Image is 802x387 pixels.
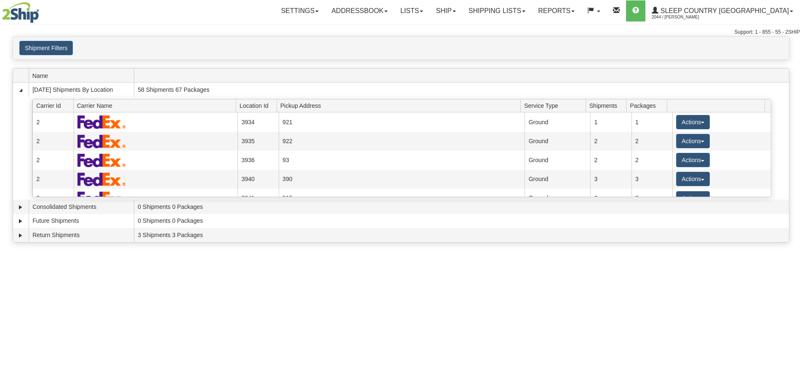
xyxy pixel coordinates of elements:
td: 3940 [237,170,278,189]
td: 921 [279,112,525,131]
iframe: chat widget [783,150,801,236]
td: 93 [279,151,525,170]
td: 2 [631,132,672,151]
td: 2 [32,170,73,189]
td: 915 [279,189,525,208]
a: Settings [274,0,325,21]
td: 3936 [237,151,278,170]
a: Reports [532,0,581,21]
button: Shipment Filters [19,41,73,55]
button: Actions [676,172,710,186]
button: Actions [676,191,710,206]
td: 3941 [237,189,278,208]
td: Ground [525,132,590,151]
td: 3935 [237,132,278,151]
a: Sleep Country [GEOGRAPHIC_DATA] 2044 / [PERSON_NAME] [645,0,799,21]
a: Expand [16,203,25,211]
td: 1 [590,112,631,131]
img: FedEx Express® [77,134,126,148]
button: Actions [676,115,710,129]
td: 0 Shipments 0 Packages [134,200,789,214]
span: Shipments [589,99,626,112]
a: Ship [429,0,462,21]
td: Ground [525,112,590,131]
a: Shipping lists [462,0,532,21]
span: Service Type [524,99,586,112]
td: Ground [525,189,590,208]
span: Location Id [240,99,277,112]
span: Name [32,69,134,82]
a: Addressbook [325,0,394,21]
a: Collapse [16,86,25,94]
td: Consolidated Shipments [29,200,134,214]
img: FedEx Express® [77,153,126,167]
td: 3 Shipments 3 Packages [134,228,789,242]
td: 3934 [237,112,278,131]
td: 2 [32,151,73,170]
td: 2 [590,151,631,170]
td: 2 [32,112,73,131]
td: 58 Shipments 67 Packages [134,83,789,97]
td: 8 [631,189,672,208]
td: 390 [279,170,525,189]
td: Ground [525,170,590,189]
button: Actions [676,134,710,148]
a: Lists [394,0,429,21]
td: 2 [32,189,73,208]
img: FedEx Express® [77,172,126,186]
td: 2 [631,151,672,170]
a: Expand [16,231,25,240]
span: Pickup Address [280,99,521,112]
td: 1 [631,112,672,131]
td: 922 [279,132,525,151]
span: Carrier Name [77,99,236,112]
img: logo2044.jpg [2,2,39,23]
td: Ground [525,151,590,170]
span: 2044 / [PERSON_NAME] [652,13,715,21]
span: Carrier Id [36,99,73,112]
td: 2 [32,132,73,151]
td: 3 [590,170,631,189]
button: Actions [676,153,710,167]
span: Packages [630,99,667,112]
td: [DATE] Shipments By Location [29,83,134,97]
td: 3 [631,170,672,189]
td: 0 Shipments 0 Packages [134,214,789,228]
td: Future Shipments [29,214,134,228]
span: Sleep Country [GEOGRAPHIC_DATA] [658,7,789,14]
img: FedEx Express® [77,115,126,129]
div: Support: 1 - 855 - 55 - 2SHIP [2,29,800,36]
td: Return Shipments [29,228,134,242]
img: FedEx Express® [77,191,126,205]
td: 6 [590,189,631,208]
a: Expand [16,217,25,225]
td: 2 [590,132,631,151]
